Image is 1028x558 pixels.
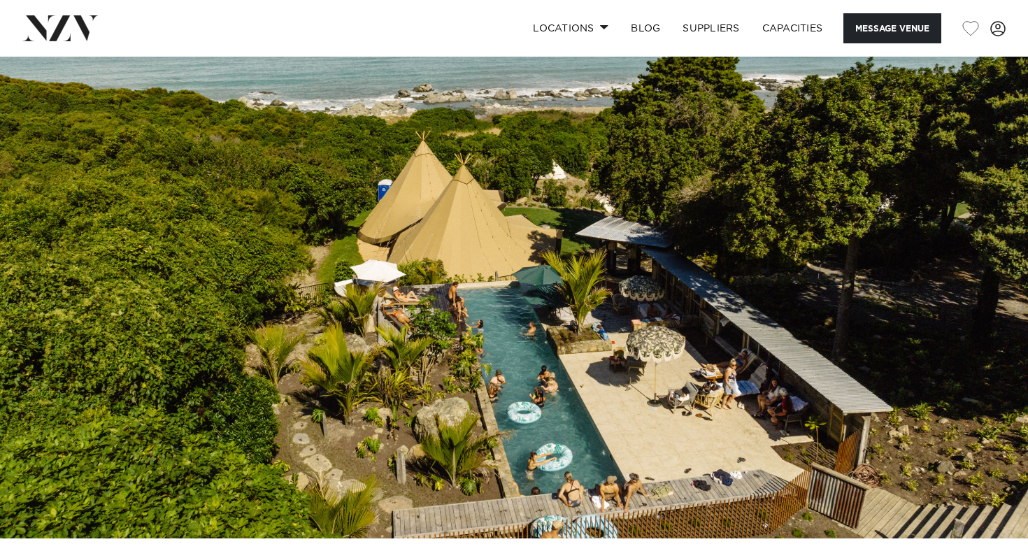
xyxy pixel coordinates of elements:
img: nzv-logo.png [22,15,99,41]
a: SUPPLIERS [671,13,750,43]
button: Message Venue [843,13,941,43]
a: BLOG [620,13,671,43]
a: Capacities [751,13,834,43]
a: Locations [522,13,620,43]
